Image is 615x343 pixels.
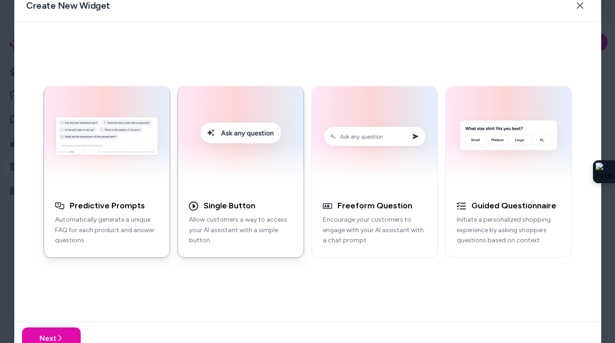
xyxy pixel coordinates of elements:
h3: Predictive Prompts [70,201,145,211]
p: Automatically generate a unique FAQ for each product and answer questions [55,215,159,246]
p: Allow customers a way to access your AI assistant with a simple button [189,215,293,246]
h3: Guided Questionnaire [471,201,556,211]
img: AI Initial Question Example [451,92,566,184]
h3: Freeform Question [338,201,412,211]
img: Single Button Embed Example [183,92,298,184]
h3: Single Button [204,201,255,211]
button: Single Button Embed ExampleSingle ButtonAllow customers a way to access your AI assistant with a ... [177,86,304,257]
button: AI Initial Question ExampleGuided QuestionnaireInitiate a personalized shopping experience by ask... [445,86,572,257]
button: Conversation Prompt ExampleFreeform QuestionEncourage your customers to engage with your AI assis... [311,86,438,257]
p: Initiate a personalized shopping experience by asking shoppers questions based on context [457,215,560,246]
img: Generative Q&A Example [50,92,164,184]
button: Generative Q&A ExamplePredictive PromptsAutomatically generate a unique FAQ for each product and ... [44,86,170,257]
img: Conversation Prompt Example [317,92,432,184]
p: Encourage your customers to engage with your AI assistant with a chat prompt [323,215,427,246]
